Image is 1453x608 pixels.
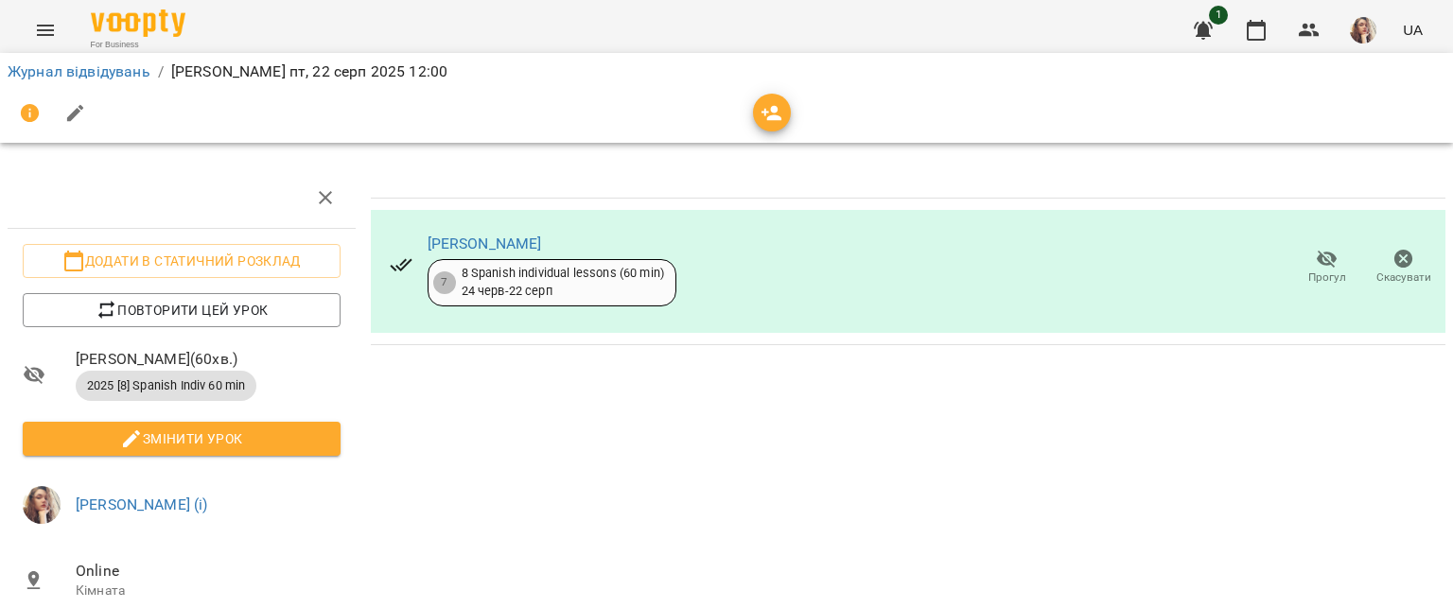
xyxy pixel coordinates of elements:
[1403,20,1423,40] span: UA
[38,427,325,450] span: Змінити урок
[76,377,256,394] span: 2025 [8] Spanish Indiv 60 min
[158,61,164,83] li: /
[38,299,325,321] span: Повторити цей урок
[76,348,341,371] span: [PERSON_NAME] ( 60 хв. )
[38,250,325,272] span: Додати в статичний розклад
[1350,17,1376,43] img: 81cb2171bfcff7464404e752be421e56.JPG
[428,235,542,252] a: [PERSON_NAME]
[91,9,185,37] img: Voopty Logo
[1365,241,1442,294] button: Скасувати
[433,271,456,294] div: 7
[23,244,341,278] button: Додати в статичний розклад
[1288,241,1365,294] button: Прогул
[1376,269,1431,286] span: Скасувати
[1308,269,1346,286] span: Прогул
[462,265,664,300] div: 8 Spanish individual lessons (60 min) 24 черв - 22 серп
[8,61,1445,83] nav: breadcrumb
[76,495,208,513] a: [PERSON_NAME] (і)
[76,582,341,600] p: Кімната
[23,422,341,456] button: Змінити урок
[23,293,341,327] button: Повторити цей урок
[1395,12,1430,47] button: UA
[171,61,447,83] p: [PERSON_NAME] пт, 22 серп 2025 12:00
[8,62,150,80] a: Журнал відвідувань
[23,486,61,524] img: 81cb2171bfcff7464404e752be421e56.JPG
[23,8,68,53] button: Menu
[91,39,185,51] span: For Business
[76,560,341,582] span: Online
[1209,6,1228,25] span: 1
